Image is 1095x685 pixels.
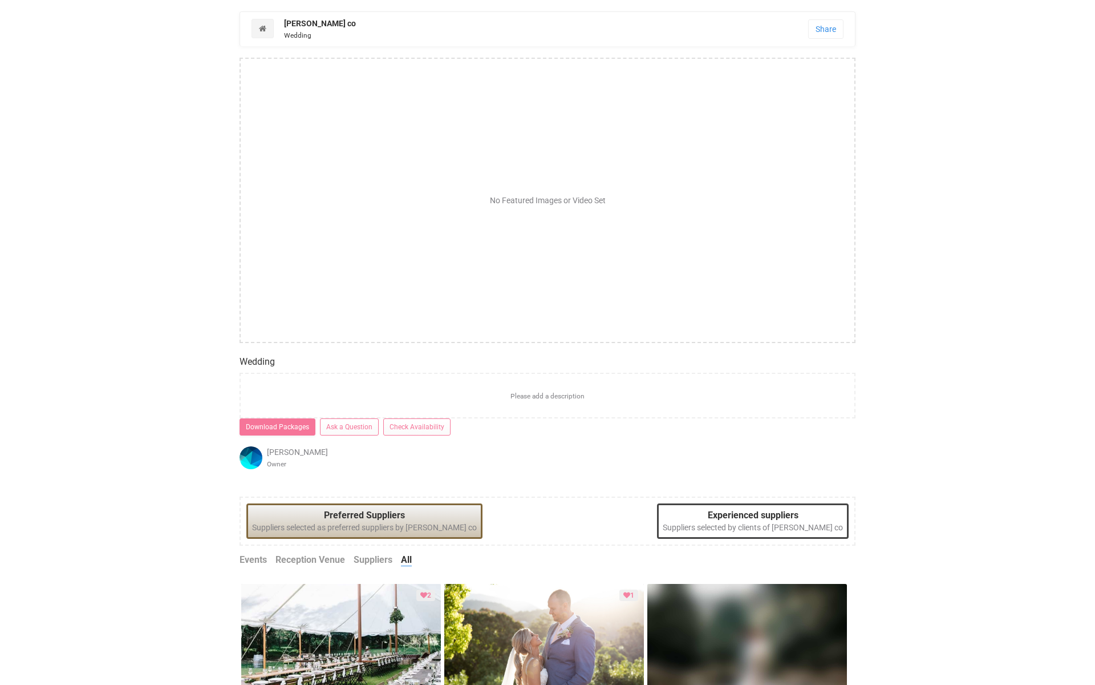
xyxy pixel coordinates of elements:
[619,590,638,601] div: Loved by 1 clients or suppliers
[267,460,286,468] small: Owner
[808,19,843,39] a: Share
[275,554,345,567] a: Reception Venue
[240,357,855,367] h4: Wedding
[246,503,482,539] div: Suppliers selected as preferred suppliers by [PERSON_NAME] co
[663,509,843,522] legend: Experienced suppliers
[657,503,849,539] div: Suppliers selected by clients of [PERSON_NAME] co
[252,509,477,522] legend: Preferred Suppliers
[490,195,606,206] div: No Featured Images or Video Set
[240,446,262,469] img: profile14.png
[401,554,412,567] a: All
[383,418,451,436] a: Check Availability
[510,392,585,400] small: Please add a description
[354,554,392,567] a: Suppliers
[284,19,356,28] strong: [PERSON_NAME] co
[320,418,379,436] a: Ask a Question
[284,31,311,39] small: Wedding
[240,554,267,567] a: Events
[416,590,435,601] div: Loved by 2 clients or suppliers
[240,418,315,436] a: Download Packages
[240,446,445,469] div: [PERSON_NAME]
